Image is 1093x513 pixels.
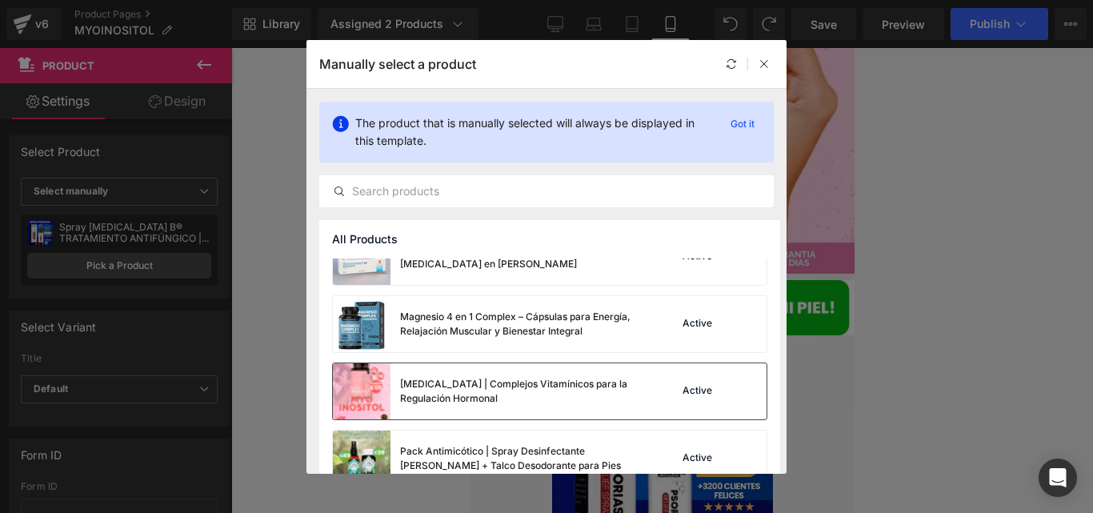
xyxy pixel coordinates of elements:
[333,363,390,419] img: product-img
[400,377,640,406] div: [MEDICAL_DATA] | Complejos Vitamínicos para la Regulación Hormonal
[320,182,773,201] input: Search products
[333,431,390,487] img: product-img
[400,310,640,339] div: Magnesio 4 en 1 Complex – Cápsulas para Energía, Relajación Muscular y Bienestar Integral
[319,220,780,259] div: All Products
[400,444,640,473] div: Pack Antimicótico | Spray Desinfectante [PERSON_NAME] + Talco Desodorante para Pies
[1039,459,1077,497] div: Open Intercom Messenger
[319,56,476,72] p: Manually select a product
[355,114,711,150] p: The product that is manually selected will always be displayed in this template.
[333,296,390,352] img: product-img
[679,385,715,398] div: Active
[679,318,715,331] div: Active
[679,452,715,465] div: Active
[724,114,761,134] p: Got it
